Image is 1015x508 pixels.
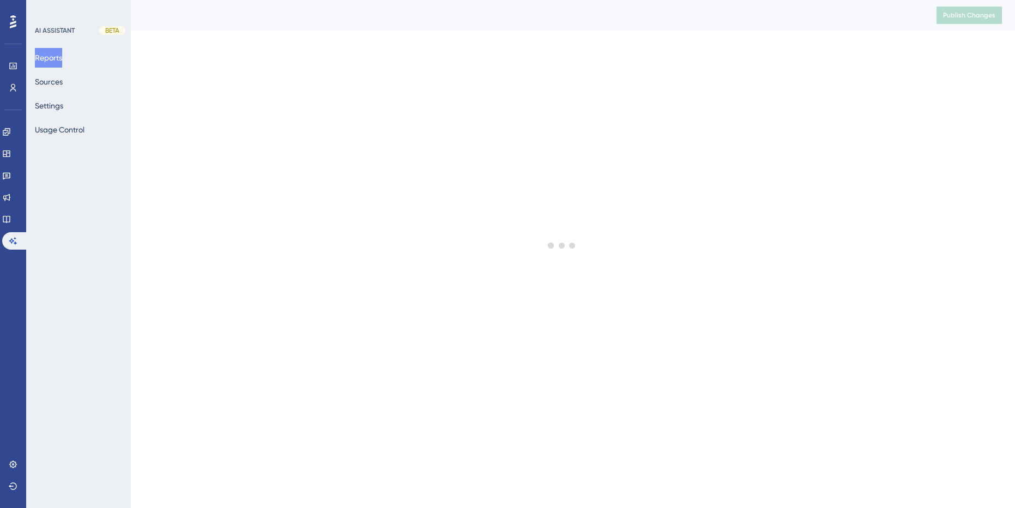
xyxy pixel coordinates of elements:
button: Usage Control [35,120,84,140]
button: Reports [35,48,62,68]
span: Publish Changes [943,11,995,20]
button: Sources [35,72,63,92]
div: AI ASSISTANT [35,26,75,35]
button: Publish Changes [937,7,1002,24]
button: Settings [35,96,63,116]
div: BETA [99,26,125,35]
